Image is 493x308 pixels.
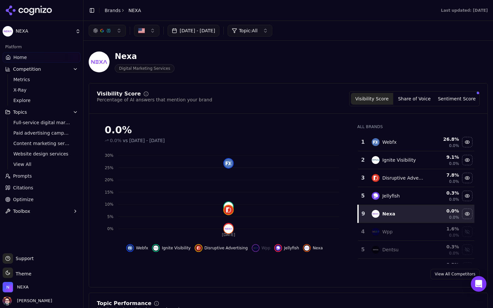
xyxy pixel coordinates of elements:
div: All Brands [357,124,474,129]
span: Topic: All [239,27,258,34]
a: Full-service digital marketing [11,118,73,127]
img: jellyfish [276,245,281,251]
span: Wpp [261,245,270,251]
span: Disruptive Advertising [204,245,248,251]
a: Content marketing services [11,139,73,148]
span: Toolbox [13,208,30,214]
tr: 1webfxWebfx26.8%0.0%Hide webfx data [358,133,474,151]
tr: 5dentsuDentsu0.3%0.0%Show dentsu data [358,241,474,259]
div: 26.8 % [429,136,459,142]
span: Metrics [13,76,70,83]
div: 0.3 % [429,243,459,250]
nav: breadcrumb [105,7,141,14]
div: Jellyfish [382,193,400,199]
img: disruptive advertising [196,245,201,251]
div: Webfx [382,139,396,145]
button: Show wpp data [252,244,270,252]
img: NEXA [3,26,13,37]
tspan: 15% [105,190,113,195]
div: Disruptive Advertising [382,175,424,181]
div: Nexa [115,51,174,62]
span: 0.0% [449,161,459,166]
button: Hide disruptive advertising data [462,173,472,183]
span: Ignite Visibility [162,245,190,251]
div: Dentsu [382,246,398,253]
div: 0.3 % [429,261,459,268]
a: Website design services [11,149,73,158]
img: jellyfish [372,192,380,200]
button: Show accenture interactive data [462,262,472,273]
img: nexa [372,210,380,218]
button: Topics [3,107,81,117]
span: Digital Marketing Services [115,64,174,73]
tr: 4wppWpp1.6%0.0%Show wpp data [358,223,474,241]
tspan: 0% [107,227,113,231]
span: 0.0% [449,215,459,220]
tr: 2ignite visibilityIgnite Visibility9.1%0.0%Hide ignite visibility data [358,151,474,169]
span: NEXA [16,28,73,34]
tr: 0.3%Show accenture interactive data [358,259,474,277]
span: NEXA [128,7,141,14]
span: Theme [13,271,31,276]
div: Visibility Score [97,91,141,96]
span: Nexa [313,245,323,251]
span: X-Ray [13,87,70,93]
a: X-Ray [11,85,73,95]
tr: 3disruptive advertisingDisruptive Advertising7.8%0.0%Hide disruptive advertising data [358,169,474,187]
img: webfx [224,159,233,168]
div: Wpp [382,228,393,235]
div: 0.0 % [429,208,459,214]
tspan: 30% [105,153,113,158]
button: Share of Voice [393,93,436,105]
div: 5 [361,246,366,254]
span: Citations [13,184,33,191]
button: Hide nexa data [303,244,323,252]
span: Support [13,255,34,262]
span: Topics [13,109,27,115]
div: 4 [361,228,366,236]
a: Optimize [3,194,81,205]
a: Home [3,52,81,63]
div: 3 [361,174,366,182]
tspan: [DATE] [222,232,235,237]
button: Show dentsu data [462,244,472,255]
button: Hide jellyfish data [274,244,299,252]
span: [PERSON_NAME] [14,298,52,304]
button: Visibility Score [351,93,393,105]
div: Topic Performance [97,301,151,306]
div: 0.0% [105,124,344,136]
img: US [138,27,145,34]
div: 2 [361,156,366,164]
span: 0.0% [449,179,459,184]
span: Website design services [13,151,70,157]
div: 5 [361,192,366,200]
img: ignite visibility [153,245,158,251]
img: wpp [253,245,258,251]
button: Hide ignite visibility data [462,155,472,165]
span: 0.0% [449,197,459,202]
span: Content marketing services [13,140,70,147]
button: Hide disruptive advertising data [195,244,248,252]
span: View All [13,161,70,168]
img: webfx [372,138,380,146]
img: ignite visibility [372,156,380,164]
img: disruptive advertising [372,174,380,182]
tspan: 5% [107,214,113,219]
span: Full-service digital marketing [13,119,70,126]
span: NEXA [17,284,29,290]
div: 1 [361,138,366,146]
span: Paid advertising campaigns [13,130,70,136]
img: dentsu [372,246,380,254]
span: Optimize [13,196,34,203]
img: wpp [372,228,380,236]
span: Home [13,54,27,61]
tspan: 10% [105,202,113,207]
button: Hide ignite visibility data [152,244,190,252]
div: 1.6 % [429,226,459,232]
button: Hide webfx data [126,244,148,252]
a: Brands [105,8,121,13]
span: 0.0% [449,233,459,238]
a: View All Competitors [430,269,480,279]
tspan: 20% [105,178,113,182]
div: Ignite Visibility [382,157,416,163]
